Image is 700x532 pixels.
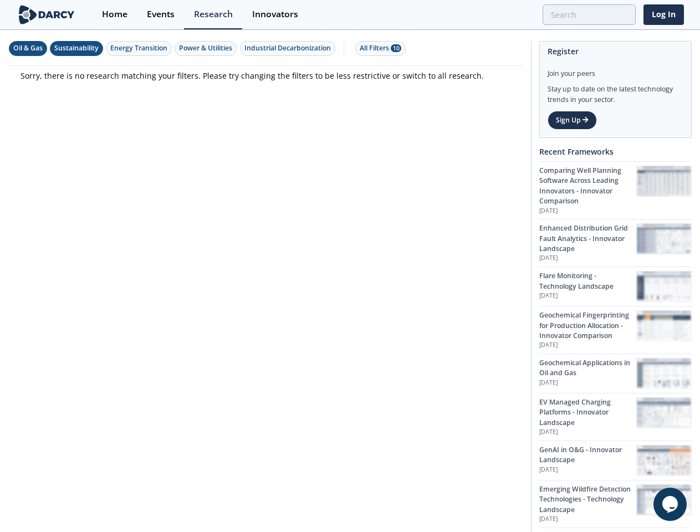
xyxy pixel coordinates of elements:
[539,441,692,480] a: GenAI in O&G - Innovator Landscape [DATE] GenAI in O&G - Innovator Landscape preview
[179,43,232,53] div: Power & Utilities
[548,61,683,79] div: Join your peers
[355,41,406,56] button: All Filters 10
[539,465,636,474] p: [DATE]
[240,41,335,56] button: Industrial Decarbonization
[360,43,401,53] div: All Filters
[17,5,77,24] img: logo-wide.svg
[539,267,692,306] a: Flare Monitoring - Technology Landscape [DATE] Flare Monitoring - Technology Landscape preview
[539,354,692,393] a: Geochemical Applications in Oil and Gas [DATE] Geochemical Applications in Oil and Gas preview
[539,397,636,428] div: EV Managed Charging Platforms - Innovator Landscape
[643,4,684,25] a: Log In
[21,70,512,81] p: Sorry, there is no research matching your filters. Please try changing the filters to be less res...
[539,378,636,387] p: [DATE]
[539,271,636,291] div: Flare Monitoring - Technology Landscape
[539,484,636,515] div: Emerging Wildfire Detection Technologies - Technology Landscape
[539,207,636,216] p: [DATE]
[9,41,47,56] button: Oil & Gas
[543,4,636,25] input: Advanced Search
[110,43,167,53] div: Energy Transition
[539,223,636,254] div: Enhanced Distribution Grid Fault Analytics - Innovator Landscape
[194,10,233,19] div: Research
[539,341,636,350] p: [DATE]
[539,393,692,441] a: EV Managed Charging Platforms - Innovator Landscape [DATE] EV Managed Charging Platforms - Innova...
[102,10,127,19] div: Home
[539,166,636,207] div: Comparing Well Planning Software Across Leading Innovators - Innovator Comparison
[13,43,43,53] div: Oil & Gas
[106,41,172,56] button: Energy Transition
[539,291,636,300] p: [DATE]
[539,306,692,354] a: Geochemical Fingerprinting for Production Allocation - Innovator Comparison [DATE] Geochemical Fi...
[539,428,636,437] p: [DATE]
[539,445,636,465] div: GenAI in O&G - Innovator Landscape
[147,10,175,19] div: Events
[175,41,237,56] button: Power & Utilities
[539,310,636,341] div: Geochemical Fingerprinting for Production Allocation - Innovator Comparison
[539,515,636,524] p: [DATE]
[539,142,692,161] div: Recent Frameworks
[539,480,692,528] a: Emerging Wildfire Detection Technologies - Technology Landscape [DATE] Emerging Wildfire Detectio...
[653,488,689,521] iframe: chat widget
[548,42,683,61] div: Register
[539,358,636,378] div: Geochemical Applications in Oil and Gas
[539,161,692,219] a: Comparing Well Planning Software Across Leading Innovators - Innovator Comparison [DATE] Comparin...
[50,41,103,56] button: Sustainability
[244,43,331,53] div: Industrial Decarbonization
[252,10,298,19] div: Innovators
[539,219,692,267] a: Enhanced Distribution Grid Fault Analytics - Innovator Landscape [DATE] Enhanced Distribution Gri...
[548,79,683,105] div: Stay up to date on the latest technology trends in your sector.
[548,111,597,130] a: Sign Up
[54,43,99,53] div: Sustainability
[391,44,401,52] span: 10
[539,254,636,263] p: [DATE]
